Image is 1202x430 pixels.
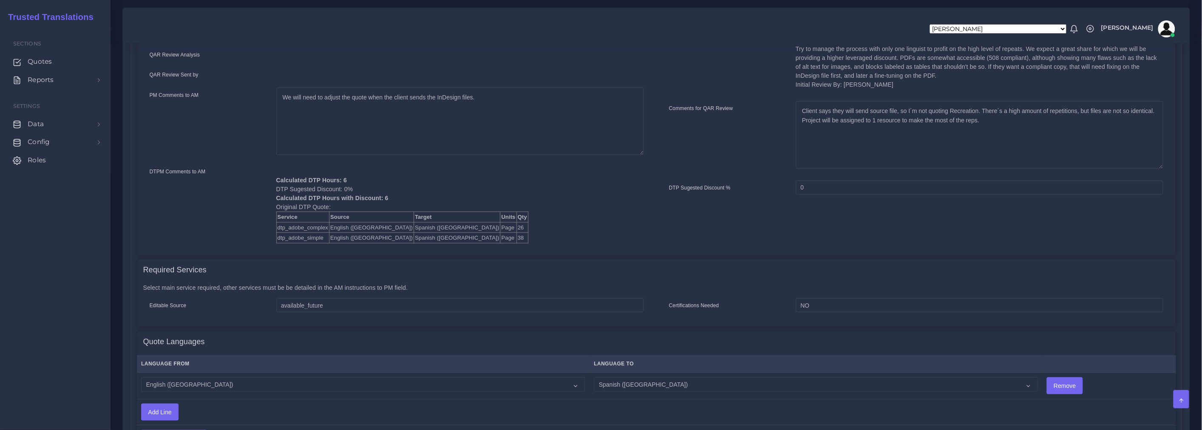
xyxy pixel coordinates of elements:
[6,115,104,133] a: Data
[276,88,644,155] textarea: We will need to adjust the quote when the client sends the InDesign files.
[276,222,329,233] td: dtp_adobe_complex
[796,9,1163,89] p: Check if we already have any benefit guides for this client from previous years in our memory. Sp...
[28,119,44,129] span: Data
[150,168,206,175] label: DTPM Comments to AM
[150,71,199,79] label: QAR Review Sent by
[137,355,590,373] th: Language From
[500,212,517,223] th: Units
[414,233,500,243] td: Spanish ([GEOGRAPHIC_DATA])
[2,12,94,22] h2: Trusted Translations
[329,222,414,233] td: English ([GEOGRAPHIC_DATA])
[28,75,54,85] span: Reports
[276,195,389,201] b: Calculated DTP Hours with Discount: 6
[150,302,187,309] label: Editable Source
[1097,20,1178,37] a: [PERSON_NAME]avatar
[276,212,329,223] th: Service
[6,71,104,89] a: Reports
[517,222,528,233] td: 26
[13,103,40,109] span: Settings
[590,355,1043,373] th: Language To
[517,212,528,223] th: Qty
[28,156,46,165] span: Roles
[329,233,414,243] td: English ([GEOGRAPHIC_DATA])
[414,222,500,233] td: Spanish ([GEOGRAPHIC_DATA])
[517,233,528,243] td: 38
[270,167,650,243] div: DTP Sugested Discount: 0% Original DTP Quote:
[6,53,104,71] a: Quotes
[669,184,731,192] label: DTP Sugested Discount %
[1101,25,1154,31] span: [PERSON_NAME]
[142,404,178,420] input: Add Line
[28,137,50,147] span: Config
[2,10,94,24] a: Trusted Translations
[329,212,414,223] th: Source
[500,233,517,243] td: Page
[669,302,719,309] label: Certifications Needed
[669,105,733,112] label: Comments for QAR Review
[150,51,200,59] label: QAR Review Analysis
[1047,378,1083,394] input: Remove
[150,91,199,99] label: PM Comments to AM
[500,222,517,233] td: Page
[143,337,205,347] h4: Quote Languages
[13,40,41,47] span: Sections
[276,177,347,184] b: Calculated DTP Hours: 6
[414,212,500,223] th: Target
[796,101,1163,169] textarea: Client says they will send source file, so I´m not quoting Recreation. There´s a high amount of r...
[143,283,1170,292] p: Select main service required, other services must be be detailed in the AM instructions to PM field.
[28,57,52,66] span: Quotes
[1158,20,1175,37] img: avatar
[6,151,104,169] a: Roles
[276,233,329,243] td: dtp_adobe_simple
[6,133,104,151] a: Config
[143,266,207,275] h4: Required Services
